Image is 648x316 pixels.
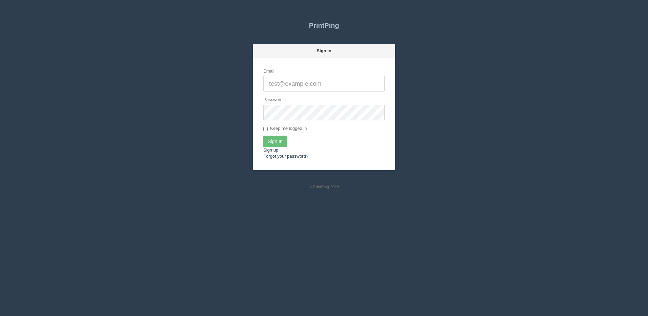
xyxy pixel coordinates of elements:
a: PrintPing [253,17,395,34]
a: Sign up [263,147,278,153]
a: Forgot your password? [263,154,308,159]
strong: Sign in [317,48,331,53]
label: Keep me logged in [263,125,307,132]
input: test@example.com [263,76,385,92]
input: Keep me logged in [263,127,268,131]
label: Password [263,97,283,103]
input: Sign In [263,136,287,147]
label: Email [263,68,275,75]
small: © PrintPing 2020 [309,184,339,189]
